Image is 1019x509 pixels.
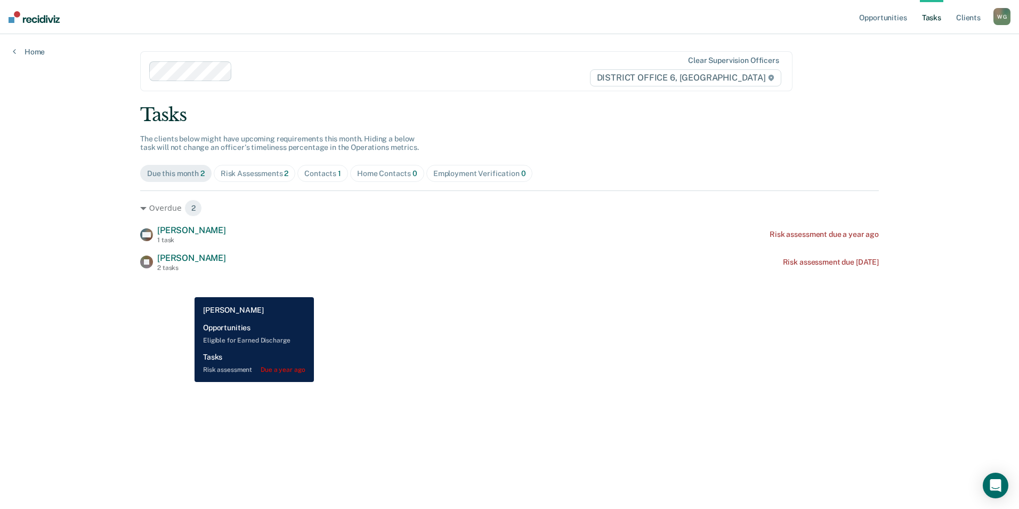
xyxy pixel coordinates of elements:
span: 1 [338,169,341,178]
span: The clients below might have upcoming requirements this month. Hiding a below task will not chang... [140,134,419,152]
span: [PERSON_NAME] [157,253,226,263]
div: Contacts [304,169,341,178]
span: 0 [413,169,417,178]
div: Overdue 2 [140,200,879,217]
span: 2 [184,200,203,217]
span: [PERSON_NAME] [157,225,226,235]
div: 2 tasks [157,264,226,272]
span: 2 [200,169,205,178]
div: Due this month [147,169,205,178]
div: W G [993,8,1010,25]
a: Home [13,47,45,57]
img: Recidiviz [9,11,60,23]
div: Clear supervision officers [688,56,779,65]
div: Open Intercom Messenger [983,473,1008,498]
div: Home Contacts [357,169,417,178]
button: WG [993,8,1010,25]
div: 1 task [157,236,226,244]
span: 2 [284,169,288,178]
div: Employment Verification [433,169,526,178]
div: Tasks [140,104,879,126]
div: Risk assessment due [DATE] [783,258,879,267]
span: DISTRICT OFFICE 6, [GEOGRAPHIC_DATA] [590,69,781,86]
span: 0 [521,169,526,178]
div: Risk Assessments [221,169,289,178]
div: Risk assessment due a year ago [770,230,879,239]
